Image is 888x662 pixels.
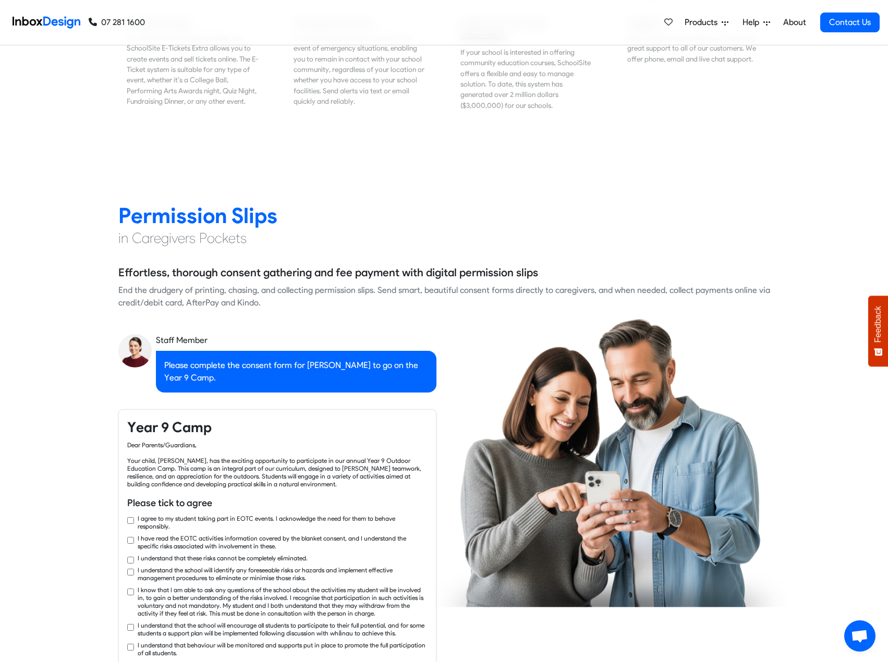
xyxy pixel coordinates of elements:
[127,32,261,107] div: For all your event ticketing needs, our SchoolSite E-Tickets Extra allows you to create events an...
[127,496,428,510] h6: Please tick to agree
[844,620,875,652] div: Open chat
[89,16,145,29] a: 07 281 1600
[873,306,883,342] span: Feedback
[868,296,888,366] button: Feedback - Show survey
[432,318,789,607] img: parents_using_phone.png
[127,418,428,437] h4: Year 9 Camp
[127,441,428,488] div: Dear Parents/Guardians, Your child, [PERSON_NAME], has the exciting opportunity to participate in...
[685,16,722,29] span: Products
[138,621,428,637] label: I understand that the school will encourage all students to participate to their full potential, ...
[156,351,436,393] div: Please complete the consent form for [PERSON_NAME] to go on the Year 9 Camp.
[743,16,763,29] span: Help
[294,32,428,107] div: SchoolSite supports your school in the event of emergency situations, enabling you to remain in c...
[138,554,308,562] label: I understand that these risks cannot be completely eliminated.
[118,265,538,280] h5: Effortless, thorough consent gathering and fee payment with digital permission slips
[820,13,880,32] a: Contact Us
[138,566,428,582] label: I understand the school will identify any foreseeable risks or hazards and implement effective ma...
[680,12,733,33] a: Products
[138,586,428,617] label: I know that I am able to ask any questions of the school about the activities my student will be ...
[460,47,595,111] div: If your school is interested in offering community education courses, SchoolSite offers a flexibl...
[118,229,770,248] h4: in Caregivers Pockets
[738,12,774,33] a: Help
[138,534,428,550] label: I have read the EOTC activities information covered by the blanket consent, and I understand the ...
[118,284,770,309] div: End the drudgery of printing, chasing, and collecting permission slips. Send smart, beautiful con...
[138,514,428,530] label: I agree to my student taking part in EOTC events. I acknowledge the need for them to behave respo...
[118,334,152,367] img: staff_avatar.png
[627,32,762,64] div: Inbox Design pride ourselves on providing great support to all of our customers. We offer phone, ...
[138,641,428,657] label: I understand that behaviour will be monitored and supports put in place to promote the full parti...
[156,334,436,347] div: Staff Member
[118,202,770,229] h2: Permission Slips
[780,12,809,33] a: About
